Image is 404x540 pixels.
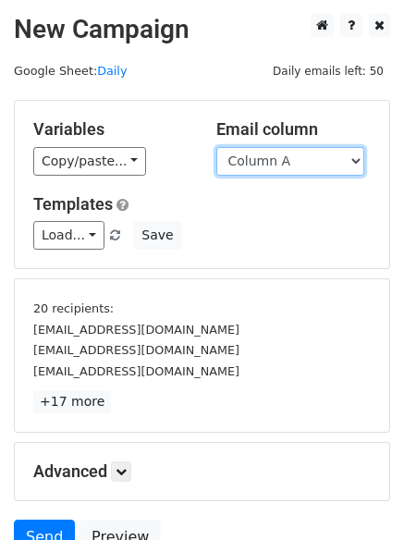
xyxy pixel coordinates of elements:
[33,461,371,482] h5: Advanced
[266,64,390,78] a: Daily emails left: 50
[266,61,390,81] span: Daily emails left: 50
[33,301,114,315] small: 20 recipients:
[33,194,113,214] a: Templates
[33,221,104,250] a: Load...
[33,343,239,357] small: [EMAIL_ADDRESS][DOMAIN_NAME]
[14,14,390,45] h2: New Campaign
[312,451,404,540] iframe: Chat Widget
[216,119,372,140] h5: Email column
[97,64,127,78] a: Daily
[33,147,146,176] a: Copy/paste...
[33,323,239,337] small: [EMAIL_ADDRESS][DOMAIN_NAME]
[33,364,239,378] small: [EMAIL_ADDRESS][DOMAIN_NAME]
[14,64,127,78] small: Google Sheet:
[133,221,181,250] button: Save
[33,390,111,413] a: +17 more
[33,119,189,140] h5: Variables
